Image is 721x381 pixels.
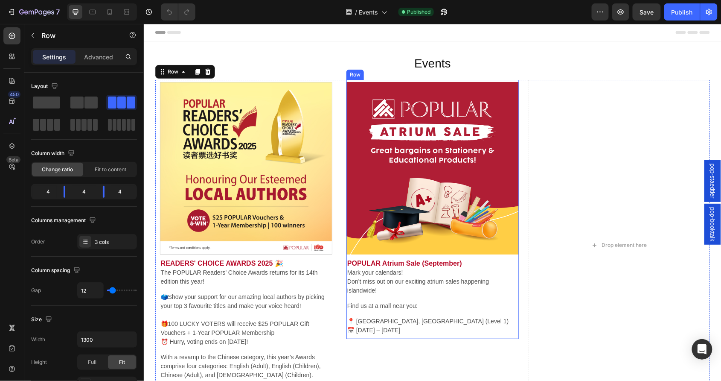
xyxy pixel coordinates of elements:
span: Save [640,9,654,16]
span: Events [270,33,307,46]
p: 📍 [GEOGRAPHIC_DATA], [GEOGRAPHIC_DATA] (Level 1) 📅 [DATE] – [DATE] [204,293,374,311]
span: pop-booktalk [565,183,573,217]
div: 4 [111,186,135,198]
p: Settings [42,53,66,62]
span: Fit to content [95,166,126,173]
div: Row [22,44,36,52]
span: Fit [119,358,125,366]
div: Open Intercom Messenger [692,339,712,360]
div: 3 cols [95,238,135,246]
span: Published [407,8,430,16]
div: Publish [672,8,693,17]
strong: READERS' CHOICE AWARDS 2025 🎉 [17,236,140,243]
span: Change ratio [42,166,73,173]
p: 7 [56,7,60,17]
input: Auto [78,332,137,347]
strong: POPULAR Atrium Sale (September) [204,236,318,243]
div: Columns management [31,215,98,226]
div: 4 [33,186,57,198]
span: / [355,8,357,17]
div: Size [31,314,54,325]
div: Drop element here [458,218,503,225]
div: Row [204,47,218,55]
p: The POPULAR Readers’ Choice Awards returns for its 14th edition this year! [17,244,188,262]
p: Find us at a mall near you: [204,278,374,287]
div: Layout [31,81,60,92]
p: With a revamp to the Chinese category, this year’s Awards comprise four categories: English (Adul... [17,329,188,356]
p: Mark your calendars! Don’t miss out on our exciting atrium sales happening islandwide! [204,244,374,271]
img: POPULAR Atrium Sale [17,59,188,230]
div: Column spacing [31,265,82,276]
p: 🎁100 LUCKY VOTERS will receive $25 POPULAR Gift Vouchers + 1-Year POPULAR Membership ⏰ Hurry, vot... [17,287,188,322]
img: POPULAR Atrium Sale [203,58,375,231]
button: 7 [3,3,64,21]
div: Order [31,238,45,246]
button: Publish [664,3,700,21]
div: Height [31,358,47,366]
span: pop-staedtler [565,140,573,175]
div: 4 [72,186,96,198]
span: Events [359,8,378,17]
div: Beta [6,156,20,163]
div: Column width [31,148,76,159]
div: 450 [8,91,20,98]
div: Width [31,336,45,343]
p: Advanced [84,53,113,62]
p: 🗳️Show your support for our amazing local authors by picking your top 3 favourite titles and make... [17,269,188,287]
div: Undo/Redo [161,3,195,21]
input: Auto [78,283,103,298]
button: Save [633,3,661,21]
p: Row [41,30,114,41]
div: Gap [31,287,41,294]
span: Full [88,358,96,366]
